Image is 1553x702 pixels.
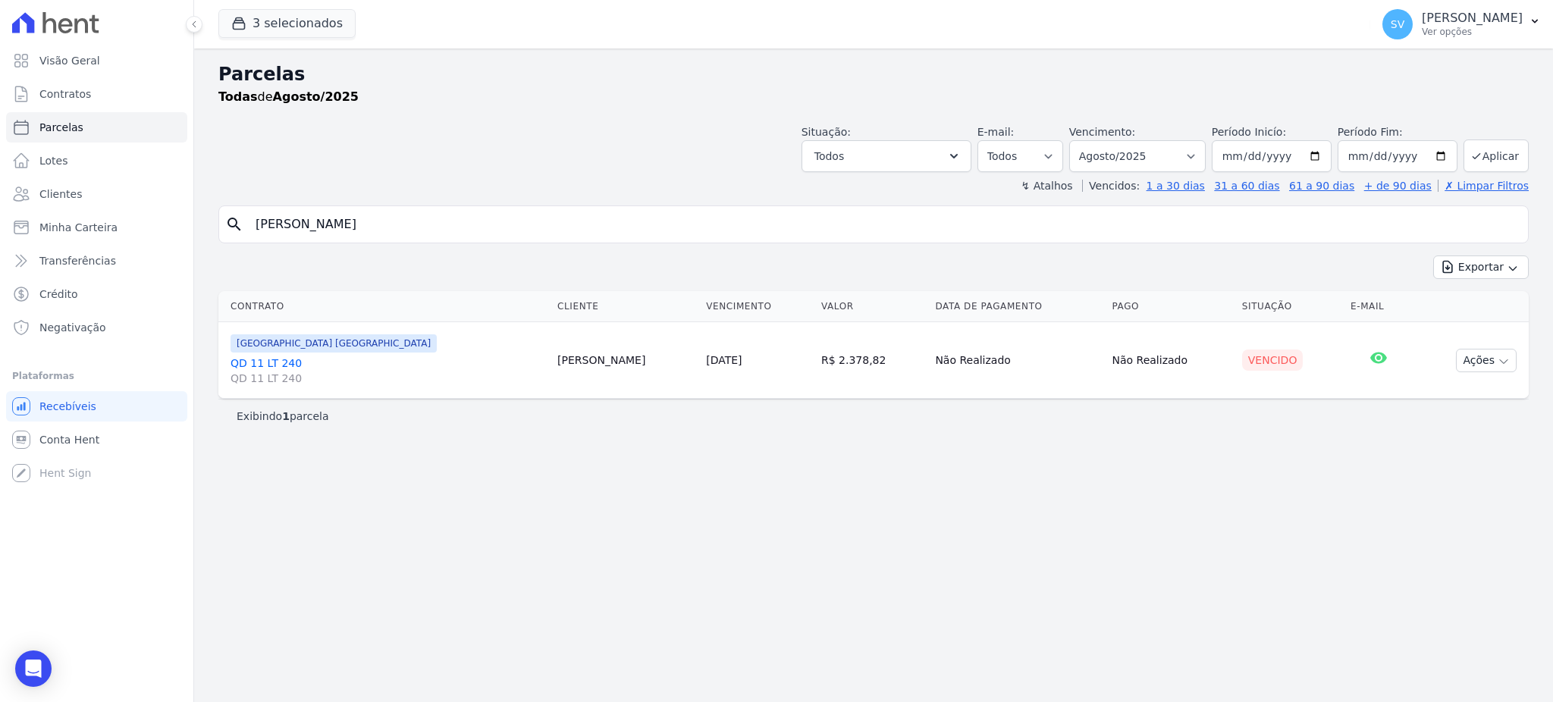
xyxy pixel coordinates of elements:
[225,215,243,233] i: search
[231,356,545,386] a: QD 11 LT 240QD 11 LT 240
[39,53,100,68] span: Visão Geral
[39,287,78,302] span: Crédito
[1438,180,1529,192] a: ✗ Limpar Filtros
[6,279,187,309] a: Crédito
[6,212,187,243] a: Minha Carteira
[1106,322,1236,399] td: Não Realizado
[6,146,187,176] a: Lotes
[39,399,96,414] span: Recebíveis
[39,120,83,135] span: Parcelas
[6,312,187,343] a: Negativação
[6,246,187,276] a: Transferências
[218,61,1529,88] h2: Parcelas
[231,371,545,386] span: QD 11 LT 240
[815,291,929,322] th: Valor
[39,432,99,447] span: Conta Hent
[1370,3,1553,45] button: SV [PERSON_NAME] Ver opções
[1212,126,1286,138] label: Período Inicío:
[39,186,82,202] span: Clientes
[6,179,187,209] a: Clientes
[6,112,187,143] a: Parcelas
[1344,291,1412,322] th: E-mail
[15,650,52,687] div: Open Intercom Messenger
[1082,180,1140,192] label: Vencidos:
[551,291,700,322] th: Cliente
[218,291,551,322] th: Contrato
[39,220,118,235] span: Minha Carteira
[246,209,1522,240] input: Buscar por nome do lote ou do cliente
[6,79,187,109] a: Contratos
[1433,255,1529,279] button: Exportar
[231,334,437,353] span: [GEOGRAPHIC_DATA] [GEOGRAPHIC_DATA]
[1422,26,1523,38] p: Ver opções
[12,367,181,385] div: Plataformas
[1464,139,1529,172] button: Aplicar
[39,320,106,335] span: Negativação
[237,409,329,424] p: Exibindo parcela
[282,410,290,422] b: 1
[1338,124,1457,140] label: Período Fim:
[218,9,356,38] button: 3 selecionados
[1236,291,1344,322] th: Situação
[39,153,68,168] span: Lotes
[39,86,91,102] span: Contratos
[1069,126,1135,138] label: Vencimento:
[551,322,700,399] td: [PERSON_NAME]
[1106,291,1236,322] th: Pago
[929,291,1106,322] th: Data de Pagamento
[1214,180,1279,192] a: 31 a 60 dias
[1147,180,1205,192] a: 1 a 30 dias
[815,322,929,399] td: R$ 2.378,82
[1242,349,1304,371] div: Vencido
[706,354,742,366] a: [DATE]
[6,391,187,422] a: Recebíveis
[802,126,851,138] label: Situação:
[218,88,359,106] p: de
[6,45,187,76] a: Visão Geral
[218,89,258,104] strong: Todas
[977,126,1015,138] label: E-mail:
[929,322,1106,399] td: Não Realizado
[700,291,815,322] th: Vencimento
[814,147,844,165] span: Todos
[1391,19,1404,30] span: SV
[273,89,359,104] strong: Agosto/2025
[6,425,187,455] a: Conta Hent
[1364,180,1432,192] a: + de 90 dias
[39,253,116,268] span: Transferências
[802,140,971,172] button: Todos
[1021,180,1072,192] label: ↯ Atalhos
[1422,11,1523,26] p: [PERSON_NAME]
[1456,349,1517,372] button: Ações
[1289,180,1354,192] a: 61 a 90 dias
